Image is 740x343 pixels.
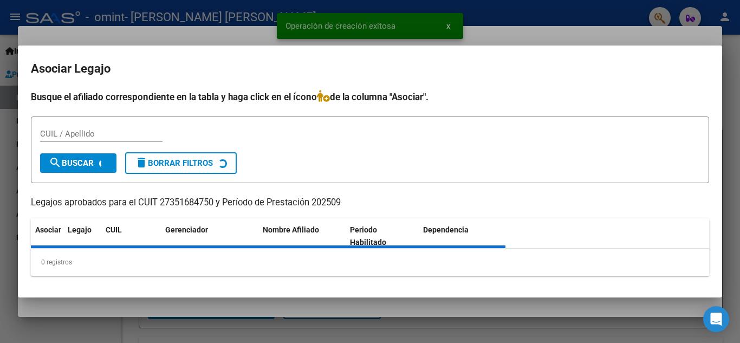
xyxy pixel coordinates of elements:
[31,196,709,210] p: Legajos aprobados para el CUIT 27351684750 y Período de Prestación 202509
[350,225,386,247] span: Periodo Habilitado
[419,218,506,254] datatable-header-cell: Dependencia
[346,218,419,254] datatable-header-cell: Periodo Habilitado
[106,225,122,234] span: CUIL
[135,156,148,169] mat-icon: delete
[703,306,729,332] div: Open Intercom Messenger
[263,225,319,234] span: Nombre Afiliado
[31,90,709,104] h4: Busque el afiliado correspondiente en la tabla y haga click en el ícono de la columna "Asociar".
[423,225,469,234] span: Dependencia
[49,158,94,168] span: Buscar
[49,156,62,169] mat-icon: search
[31,59,709,79] h2: Asociar Legajo
[68,225,92,234] span: Legajo
[258,218,346,254] datatable-header-cell: Nombre Afiliado
[135,158,213,168] span: Borrar Filtros
[63,218,101,254] datatable-header-cell: Legajo
[165,225,208,234] span: Gerenciador
[101,218,161,254] datatable-header-cell: CUIL
[161,218,258,254] datatable-header-cell: Gerenciador
[125,152,237,174] button: Borrar Filtros
[40,153,116,173] button: Buscar
[31,218,63,254] datatable-header-cell: Asociar
[31,249,709,276] div: 0 registros
[35,225,61,234] span: Asociar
